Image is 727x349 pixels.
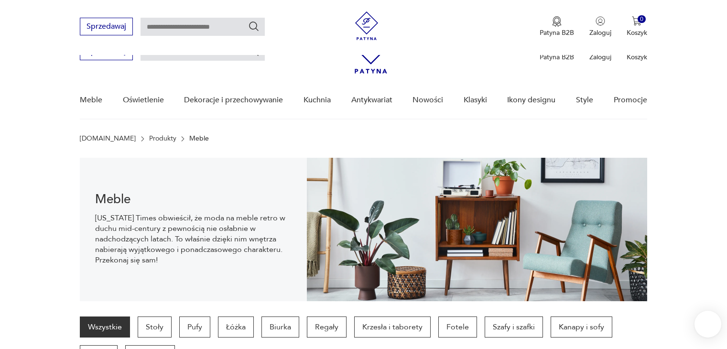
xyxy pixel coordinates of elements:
img: Ikona koszyka [632,16,641,26]
button: Zaloguj [589,16,611,37]
p: [US_STATE] Times obwieścił, że moda na meble retro w duchu mid-century z pewnością nie osłabnie w... [95,213,292,265]
p: Meble [189,135,209,142]
a: Meble [80,82,102,119]
p: Zaloguj [589,53,611,62]
p: Patyna B2B [540,53,574,62]
button: Szukaj [248,21,260,32]
p: Koszyk [627,28,647,37]
div: 0 [638,15,646,23]
a: Klasyki [464,82,487,119]
p: Patyna B2B [540,28,574,37]
a: Ikona medaluPatyna B2B [540,16,574,37]
img: Ikona medalu [552,16,562,27]
p: Koszyk [627,53,647,62]
a: Style [576,82,593,119]
p: Zaloguj [589,28,611,37]
a: Szafy i szafki [485,316,543,338]
a: [DOMAIN_NAME] [80,135,136,142]
a: Dekoracje i przechowywanie [184,82,283,119]
h1: Meble [95,194,292,205]
a: Krzesła i taborety [354,316,431,338]
a: Nowości [412,82,443,119]
a: Kuchnia [304,82,331,119]
a: Oświetlenie [123,82,164,119]
img: Meble [307,158,647,301]
button: 0Koszyk [627,16,647,37]
a: Sprzedawaj [80,24,133,31]
img: Patyna - sklep z meblami i dekoracjami vintage [352,11,381,40]
a: Fotele [438,316,477,338]
a: Biurka [261,316,299,338]
a: Pufy [179,316,210,338]
a: Sprzedawaj [80,49,133,55]
a: Promocje [614,82,647,119]
button: Patyna B2B [540,16,574,37]
iframe: Smartsupp widget button [694,311,721,338]
a: Wszystkie [80,316,130,338]
a: Kanapy i sofy [551,316,612,338]
img: Ikonka użytkownika [596,16,605,26]
a: Produkty [149,135,176,142]
button: Sprzedawaj [80,18,133,35]
a: Ikony designu [507,82,555,119]
a: Antykwariat [351,82,392,119]
a: Stoły [138,316,172,338]
a: Regały [307,316,347,338]
a: Łóżka [218,316,254,338]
